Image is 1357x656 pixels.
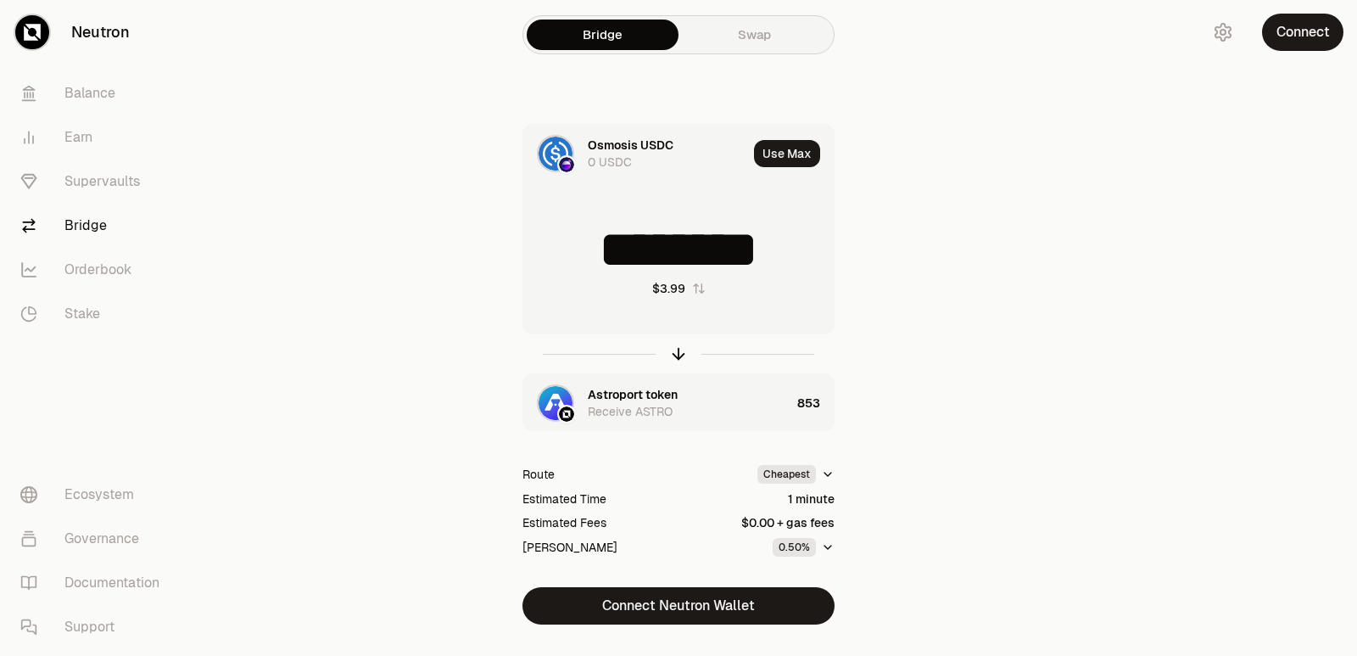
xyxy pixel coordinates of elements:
div: Estimated Time [522,491,606,507]
img: Neutron Logo [559,406,574,422]
a: Ecosystem [7,473,183,517]
img: Osmosis Logo [559,157,574,172]
div: Astroport token [588,386,678,403]
div: 0.50% [773,538,816,557]
button: $3.99 [652,280,706,297]
button: Use Max [754,140,820,167]
div: Route [522,466,555,483]
div: USDC LogoOsmosis LogoOsmosis USDC0 USDC [523,125,747,182]
a: Stake [7,292,183,336]
div: ASTRO LogoNeutron LogoAstroport tokenReceive ASTRO [523,374,790,432]
a: Governance [7,517,183,561]
div: 1 minute [788,491,835,507]
a: Earn [7,115,183,160]
a: Documentation [7,561,183,605]
a: Support [7,605,183,649]
a: Orderbook [7,248,183,292]
div: Cheapest [757,465,816,484]
div: [PERSON_NAME] [522,539,617,556]
div: $3.99 [652,280,685,297]
button: Cheapest [757,465,835,484]
a: Bridge [7,204,183,248]
div: Receive ASTRO [588,403,673,420]
a: Bridge [527,20,678,50]
button: Connect Neutron Wallet [522,587,835,625]
div: Osmosis USDC [588,137,673,154]
a: Balance [7,71,183,115]
a: Supervaults [7,160,183,204]
img: ASTRO Logo [539,386,572,420]
div: $0.00 + gas fees [741,514,835,531]
div: 0 USDC [588,154,632,171]
img: USDC Logo [539,137,572,171]
button: ASTRO LogoNeutron LogoAstroport tokenReceive ASTRO853 [523,374,834,432]
div: Estimated Fees [522,514,606,531]
div: 853 [797,374,834,432]
button: Connect [1262,14,1343,51]
a: Swap [678,20,830,50]
button: 0.50% [773,538,835,557]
